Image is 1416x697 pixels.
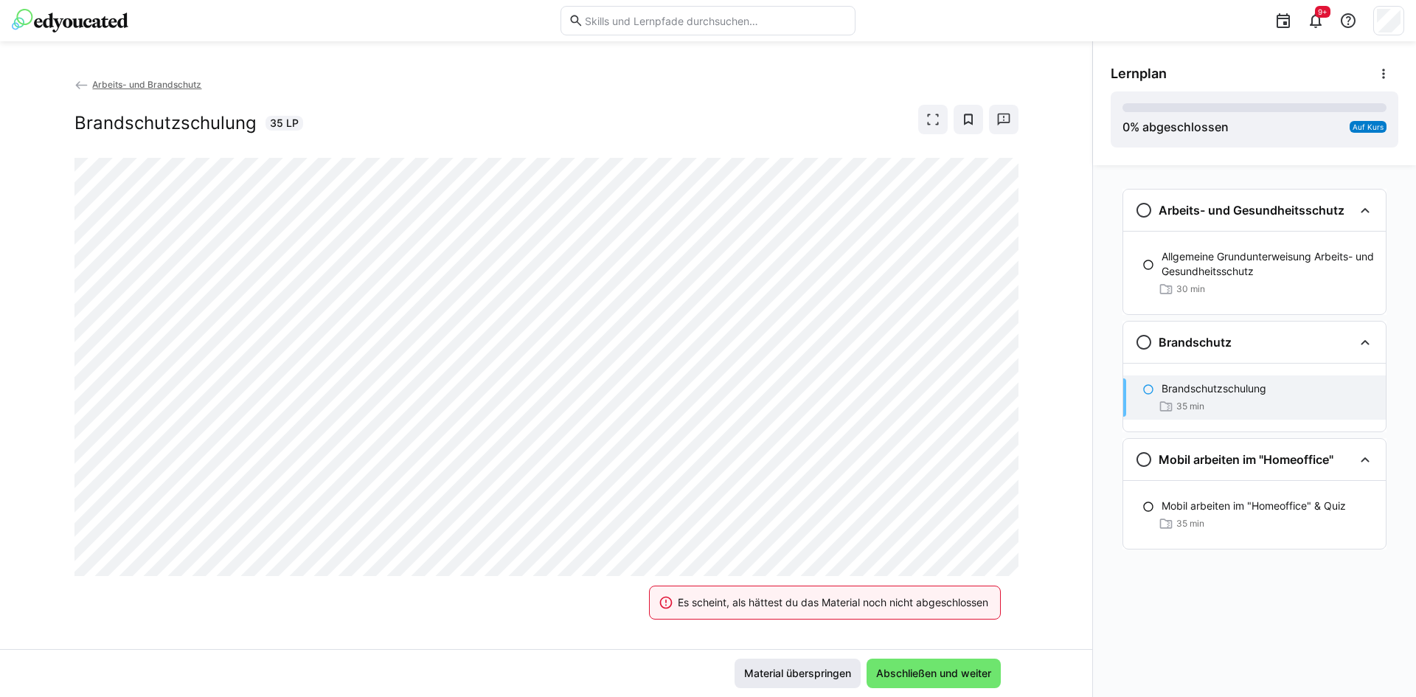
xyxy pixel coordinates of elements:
span: 0 [1122,119,1130,134]
input: Skills und Lernpfade durchsuchen… [583,14,847,27]
a: Arbeits- und Brandschutz [74,79,202,90]
span: Abschließen und weiter [874,666,993,681]
div: % abgeschlossen [1122,118,1229,136]
span: 35 min [1176,400,1204,412]
p: Mobil arbeiten im "Homeoffice" & Quiz [1162,499,1346,513]
span: Material überspringen [742,666,853,681]
h3: Arbeits- und Gesundheitsschutz [1159,203,1344,218]
span: Lernplan [1111,66,1167,82]
p: Allgemeine Grundunterweisung Arbeits- und Gesundheitsschutz [1162,249,1374,279]
h2: Brandschutzschulung [74,112,257,134]
button: Material überspringen [735,659,861,688]
span: 9+ [1318,7,1327,16]
span: Auf Kurs [1353,122,1384,131]
button: Abschließen und weiter [867,659,1001,688]
span: 35 LP [270,116,299,131]
h3: Mobil arbeiten im "Homeoffice" [1159,452,1333,467]
h3: Brandschutz [1159,335,1232,350]
span: Arbeits- und Brandschutz [92,79,201,90]
div: Es scheint, als hättest du das Material noch nicht abgeschlossen [678,595,988,610]
span: 30 min [1176,283,1205,295]
p: Brandschutzschulung [1162,381,1266,396]
span: 35 min [1176,518,1204,530]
